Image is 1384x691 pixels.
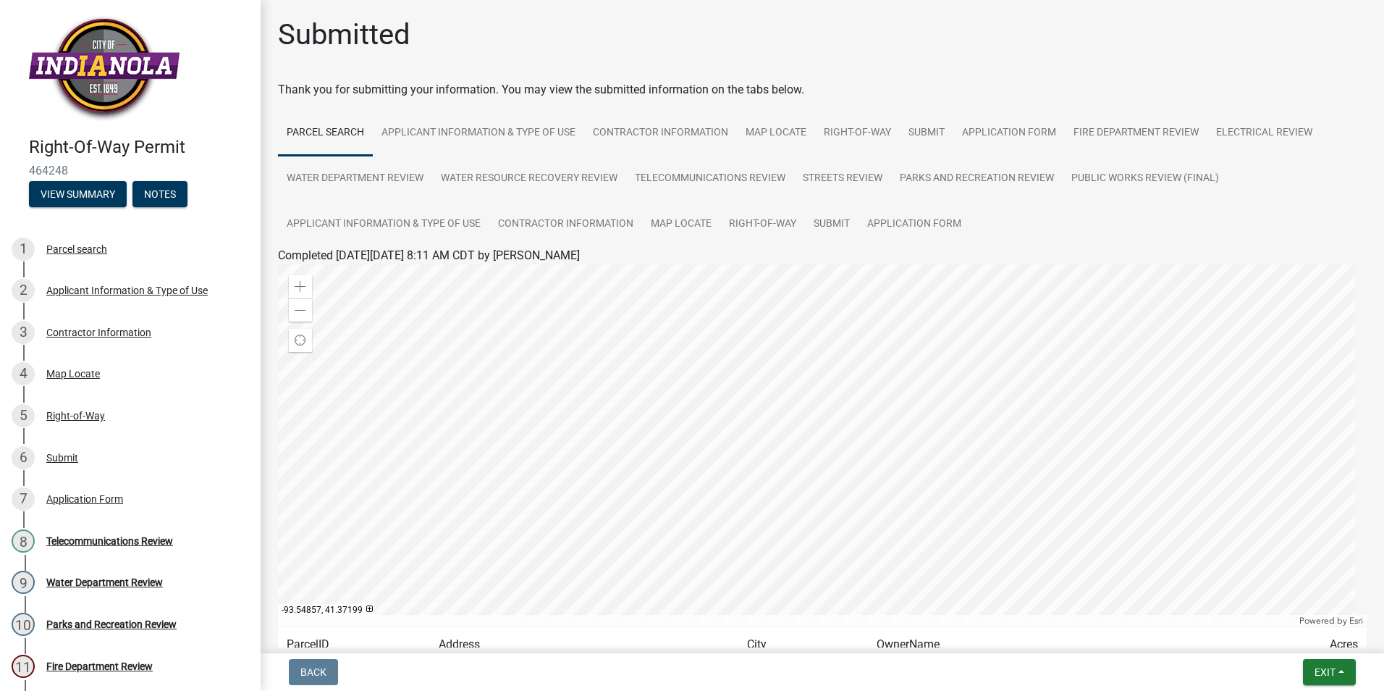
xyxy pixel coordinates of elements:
[278,81,1367,99] div: Thank you for submitting your information. You may view the submitted information on the tabs below.
[805,201,858,248] a: Submit
[46,577,163,587] div: Water Department Review
[12,279,35,302] div: 2
[278,201,489,248] a: Applicant Information & Type of Use
[12,404,35,427] div: 5
[278,248,580,262] span: Completed [DATE][DATE] 8:11 AM CDT by [PERSON_NAME]
[858,201,970,248] a: Application Form
[46,536,173,546] div: Telecommunications Review
[46,244,107,254] div: Parcel search
[1315,666,1336,678] span: Exit
[46,453,78,463] div: Submit
[29,137,249,158] h4: Right-Of-Way Permit
[29,181,127,207] button: View Summary
[46,327,151,338] div: Contractor Information
[1303,659,1356,685] button: Exit
[12,238,35,261] div: 1
[794,156,891,202] a: Streets Review
[46,285,208,296] div: Applicant Information & Type of Use
[737,110,815,156] a: Map Locate
[584,110,737,156] a: Contractor Information
[1065,110,1207,156] a: Fire Department Review
[738,627,868,663] td: City
[430,627,738,663] td: Address
[12,613,35,636] div: 10
[132,181,187,207] button: Notes
[289,298,312,322] div: Zoom out
[12,487,35,511] div: 7
[46,661,153,671] div: Fire Department Review
[432,156,626,202] a: Water Resource Recovery Review
[891,156,1063,202] a: Parks and Recreation Review
[29,15,180,122] img: City of Indianola, Iowa
[12,571,35,594] div: 9
[46,369,100,379] div: Map Locate
[289,275,312,298] div: Zoom in
[12,362,35,385] div: 4
[815,110,900,156] a: Right-of-Way
[373,110,584,156] a: Applicant Information & Type of Use
[278,110,373,156] a: Parcel search
[46,619,177,629] div: Parks and Recreation Review
[12,655,35,678] div: 11
[953,110,1065,156] a: Application Form
[626,156,794,202] a: Telecommunications Review
[278,156,432,202] a: Water Department Review
[12,529,35,553] div: 8
[1296,615,1367,627] div: Powered by
[1349,616,1363,626] a: Esri
[868,627,1288,663] td: OwnerName
[46,411,105,421] div: Right-of-Way
[278,627,430,663] td: ParcelID
[289,329,312,352] div: Find my location
[642,201,720,248] a: Map Locate
[1063,156,1228,202] a: Public Works Review (Final)
[12,446,35,469] div: 6
[278,17,410,52] h1: Submitted
[1207,110,1321,156] a: Electrical Review
[29,189,127,201] wm-modal-confirm: Summary
[489,201,642,248] a: Contractor Information
[289,659,338,685] button: Back
[720,201,805,248] a: Right-of-Way
[300,666,326,678] span: Back
[900,110,953,156] a: Submit
[46,494,123,504] div: Application Form
[29,164,232,177] span: 464248
[1288,627,1367,663] td: Acres
[132,189,187,201] wm-modal-confirm: Notes
[12,321,35,344] div: 3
